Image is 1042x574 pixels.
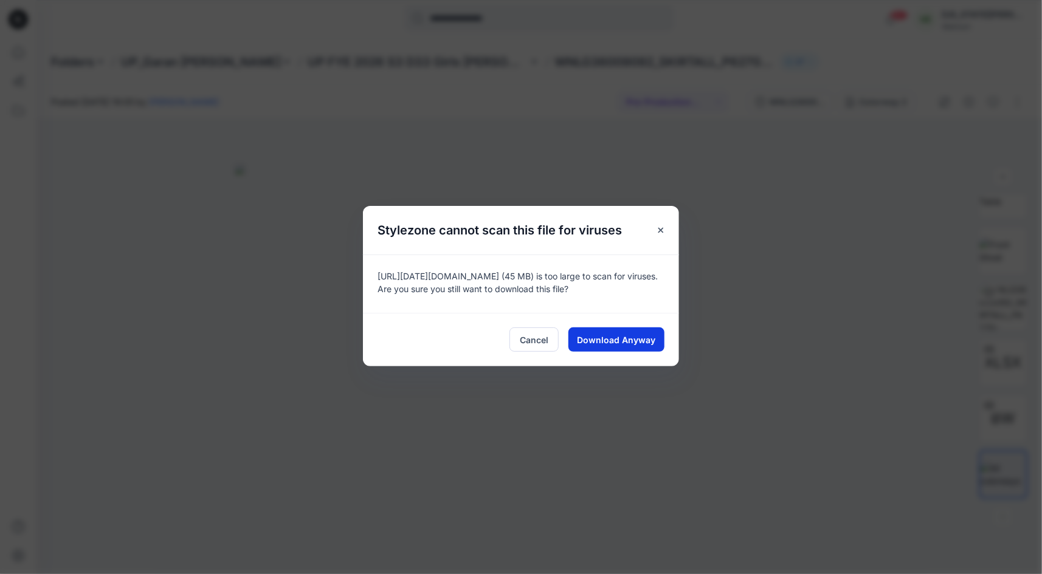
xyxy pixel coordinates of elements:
h5: Stylezone cannot scan this file for viruses [363,206,637,255]
div: [URL][DATE][DOMAIN_NAME] (45 MB) is too large to scan for viruses. Are you sure you still want to... [363,255,679,313]
span: Cancel [520,333,548,346]
button: Download Anyway [568,327,664,352]
button: Cancel [509,327,559,352]
button: Close [650,219,672,241]
span: Download Anyway [578,333,656,346]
